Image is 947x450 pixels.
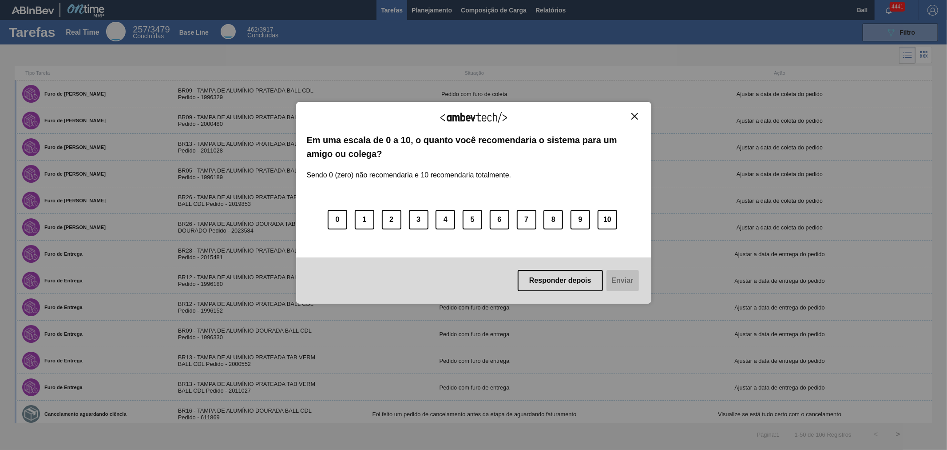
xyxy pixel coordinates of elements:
[463,210,482,229] button: 5
[543,210,563,229] button: 8
[598,210,617,229] button: 10
[355,210,374,229] button: 1
[440,112,507,123] img: Logo Ambevtech
[571,210,590,229] button: 9
[307,161,511,179] label: Sendo 0 (zero) não recomendaria e 10 recomendaria totalmente.
[382,210,401,229] button: 2
[517,210,536,229] button: 7
[328,210,347,229] button: 0
[629,112,641,120] button: Close
[490,210,509,229] button: 6
[518,270,603,291] button: Responder depois
[436,210,455,229] button: 4
[631,113,638,120] img: Close
[409,210,428,229] button: 3
[307,133,641,161] label: Em uma escala de 0 a 10, o quanto você recomendaria o sistema para um amigo ou colega?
